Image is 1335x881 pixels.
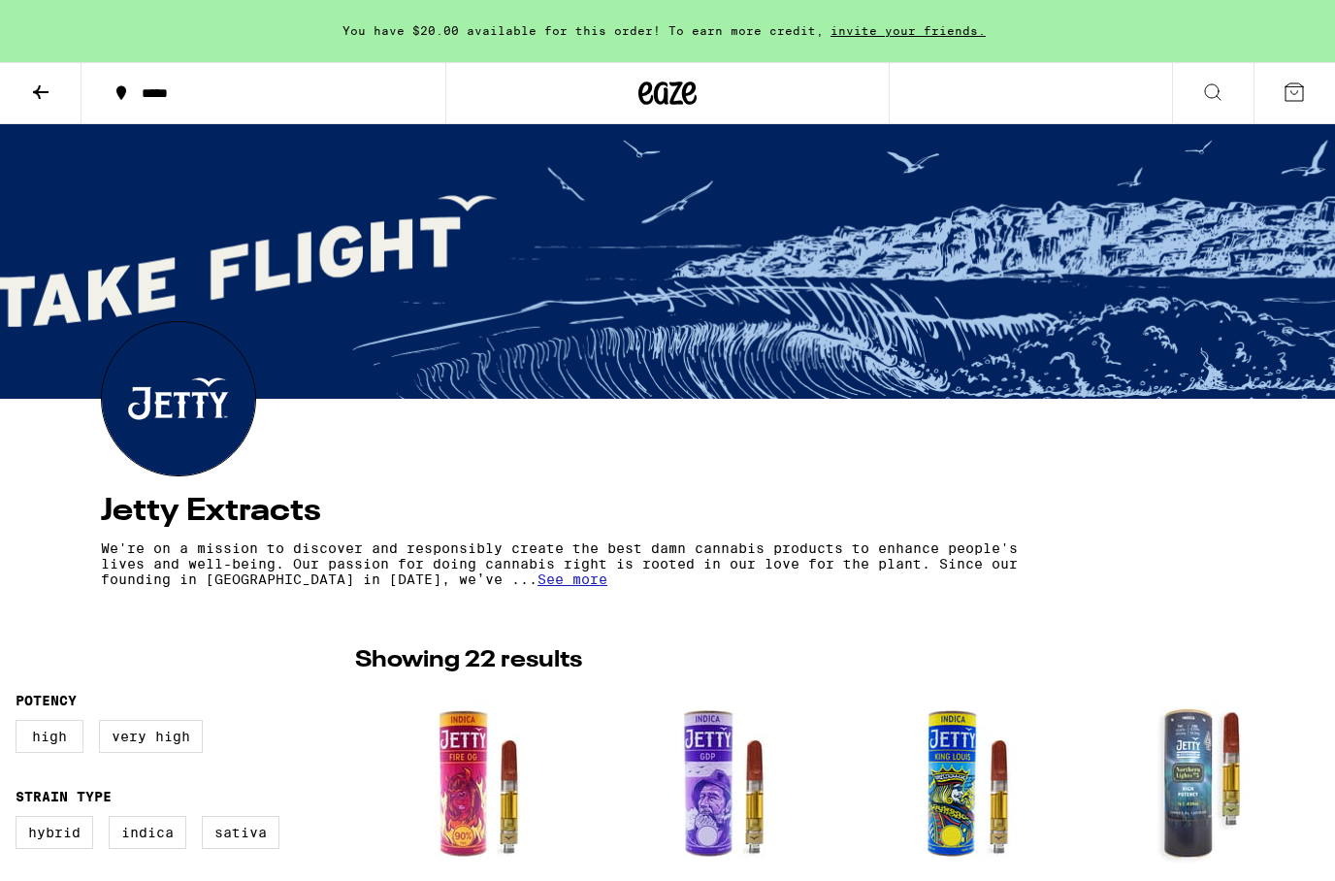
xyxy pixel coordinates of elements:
p: Showing 22 results [355,644,582,677]
img: Jetty Extracts - Northern Lights #5 - 1g [1108,687,1302,881]
img: Jetty Extracts - Fire OG - 1g [373,687,567,881]
span: See more [537,571,607,587]
legend: Strain Type [16,789,112,804]
img: Jetty Extracts logo [102,322,255,475]
img: Jetty Extracts - GDP - 1g [618,687,812,881]
legend: Potency [16,693,77,708]
p: We're on a mission to discover and responsibly create the best damn cannabis products to enhance ... [101,540,1063,587]
label: Hybrid [16,816,93,849]
span: You have $20.00 available for this order! To earn more credit, [342,24,824,37]
h4: Jetty Extracts [101,496,1234,527]
img: Jetty Extracts - King Louis - 1g [863,687,1057,881]
label: Very High [99,720,203,753]
label: Sativa [202,816,279,849]
label: Indica [109,816,186,849]
label: High [16,720,83,753]
span: invite your friends. [824,24,993,37]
